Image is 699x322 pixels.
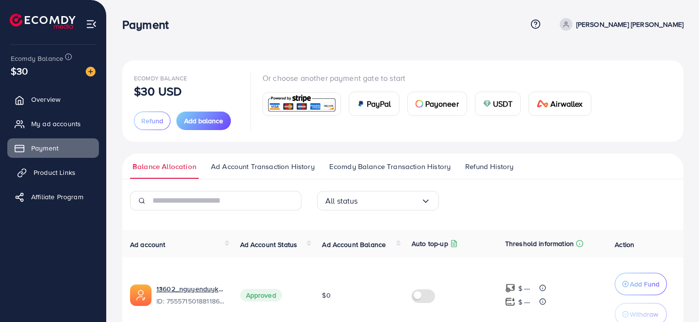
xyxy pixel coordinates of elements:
[122,18,176,32] h3: Payment
[134,112,170,130] button: Refund
[240,240,298,249] span: Ad Account Status
[31,143,58,153] span: Payment
[156,284,225,294] a: 13602_nguyenduykhang_1759202028737
[416,100,423,108] img: card
[493,98,513,110] span: USDT
[141,116,163,126] span: Refund
[505,297,515,307] img: top-up amount
[31,95,60,104] span: Overview
[7,90,99,109] a: Overview
[412,238,448,249] p: Auto top-up
[86,19,97,30] img: menu
[31,192,83,202] span: Affiliate Program
[134,74,187,82] span: Ecomdy Balance
[31,119,81,129] span: My ad accounts
[425,98,459,110] span: Payoneer
[86,67,95,76] img: image
[130,240,166,249] span: Ad account
[483,100,491,108] img: card
[263,92,341,116] a: card
[211,161,315,172] span: Ad Account Transaction History
[529,92,591,116] a: cardAirwallex
[134,85,182,97] p: $30 USD
[34,168,76,177] span: Product Links
[615,240,634,249] span: Action
[7,163,99,182] a: Product Links
[518,296,530,308] p: $ ---
[576,19,683,30] p: [PERSON_NAME] [PERSON_NAME]
[10,14,76,29] img: logo
[550,98,583,110] span: Airwallex
[266,94,338,114] img: card
[357,100,365,108] img: card
[7,138,99,158] a: Payment
[537,100,548,108] img: card
[556,18,683,31] a: [PERSON_NAME] [PERSON_NAME]
[240,289,282,302] span: Approved
[329,161,451,172] span: Ecomdy Balance Transaction History
[325,193,358,208] span: All status
[630,308,658,320] p: Withdraw
[367,98,391,110] span: PayPal
[7,187,99,207] a: Affiliate Program
[630,278,660,290] p: Add Fund
[184,116,223,126] span: Add balance
[130,284,151,306] img: ic-ads-acc.e4c84228.svg
[317,191,439,210] div: Search for option
[132,161,196,172] span: Balance Allocation
[322,290,330,300] span: $0
[475,92,521,116] a: cardUSDT
[465,161,513,172] span: Refund History
[518,283,530,294] p: $ ---
[156,284,225,306] div: <span class='underline'>13602_nguyenduykhang_1759202028737</span></br>7555715018811867153
[7,114,99,133] a: My ad accounts
[358,193,421,208] input: Search for option
[11,64,28,78] span: $30
[658,278,692,315] iframe: Chat
[322,240,386,249] span: Ad Account Balance
[349,92,399,116] a: cardPayPal
[263,72,599,84] p: Or choose another payment gate to start
[156,296,225,306] span: ID: 7555715018811867153
[505,238,574,249] p: Threshold information
[176,112,231,130] button: Add balance
[615,273,667,295] button: Add Fund
[11,54,63,63] span: Ecomdy Balance
[407,92,467,116] a: cardPayoneer
[505,283,515,293] img: top-up amount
